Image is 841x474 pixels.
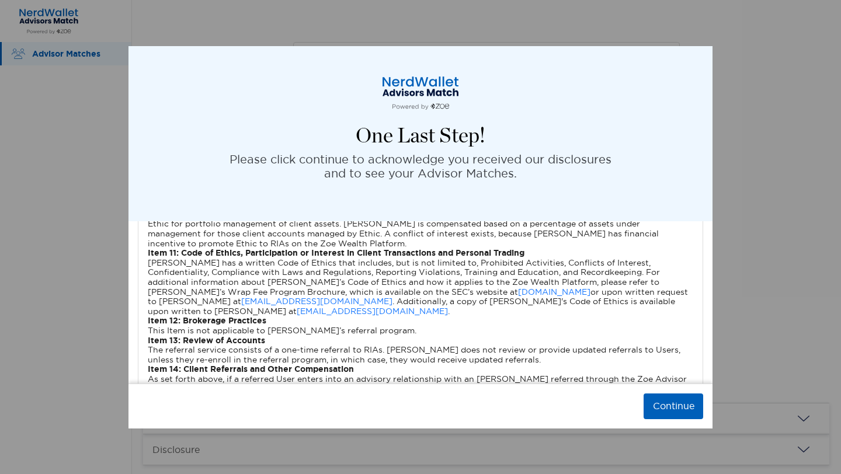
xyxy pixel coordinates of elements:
b: Item 11: Code of Ethics, Participation or Interest in Client Transactions and Personal Trading [148,248,524,258]
button: Continue [644,393,703,419]
h4: One Last Step! [356,124,485,148]
img: logo [362,75,479,110]
b: Item 14: Client Referrals and Other Compensation [148,364,354,374]
b: Item 13: Review of Accounts [148,335,265,346]
a: [EMAIL_ADDRESS][DOMAIN_NAME] [241,296,392,306]
p: Please click continue to acknowledge you received our disclosures and to see your Advisor Matches. [230,152,611,180]
b: Item 12: Brokerage Practices [148,315,266,326]
div: modal [128,46,713,428]
a: [DOMAIN_NAME] [518,287,590,297]
a: [EMAIL_ADDRESS][DOMAIN_NAME] [297,306,448,316]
